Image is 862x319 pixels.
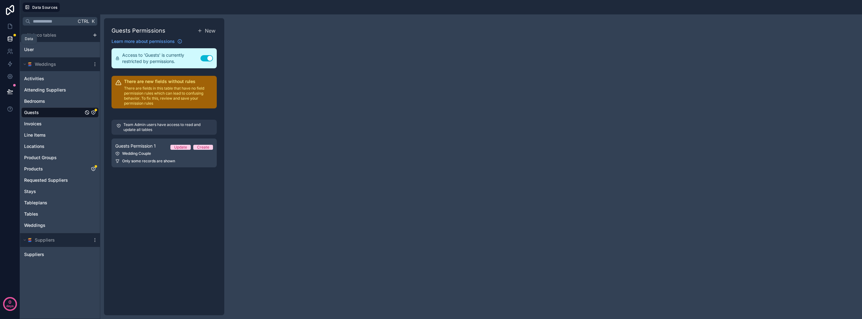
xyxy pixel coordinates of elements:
button: New [196,26,217,36]
span: Ctrl [77,17,90,25]
span: Access to 'Guests' is currently restricted by permissions. [122,52,200,65]
span: Only some records are shown [122,159,175,164]
div: Data [25,36,33,41]
span: Learn more about permissions [112,38,175,44]
p: There are fields in this table that have no field permission rules which can lead to confusing be... [124,86,213,106]
span: New [205,27,215,34]
div: Create [197,145,209,150]
p: Team Admin users have access to read and update all tables [123,122,212,132]
h1: Guests Permissions [112,26,165,35]
a: Guests Permission 1UpdateCreateWedding CoupleOnly some records are shown [112,139,217,167]
p: 0 [8,299,11,305]
h2: There are new fields without rules [124,78,213,85]
div: Update [174,145,187,150]
a: Learn more about permissions [112,38,182,44]
span: Guests Permission 1 [115,143,156,149]
div: Wedding Couple [115,151,213,156]
span: Data Sources [32,5,58,10]
span: K [91,19,95,24]
p: days [6,301,14,310]
button: Data Sources [23,3,60,12]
